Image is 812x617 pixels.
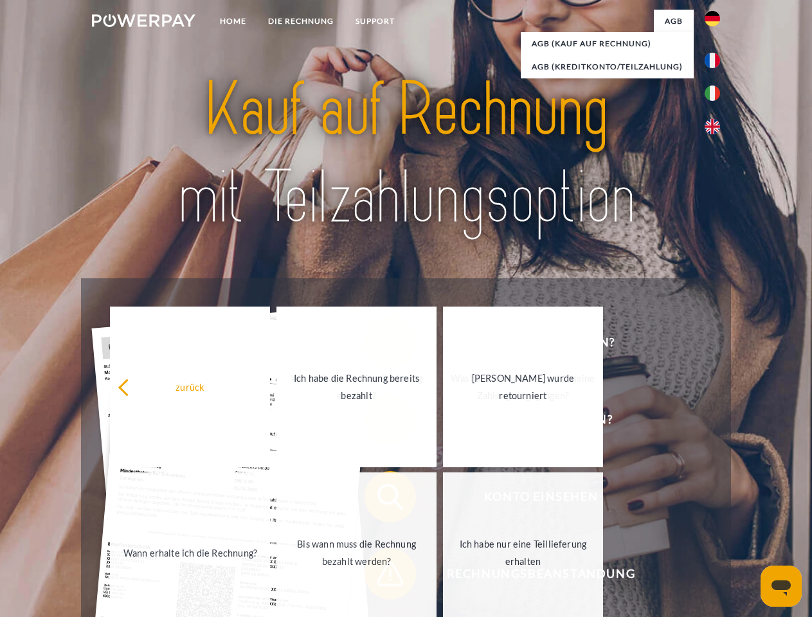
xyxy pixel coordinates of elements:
[761,566,802,607] iframe: Schaltfläche zum Öffnen des Messaging-Fensters
[451,370,595,404] div: [PERSON_NAME] wurde retourniert
[257,10,345,33] a: DIE RECHNUNG
[118,378,262,395] div: zurück
[705,53,720,68] img: fr
[209,10,257,33] a: Home
[521,55,694,78] a: AGB (Kreditkonto/Teilzahlung)
[521,32,694,55] a: AGB (Kauf auf Rechnung)
[284,370,429,404] div: Ich habe die Rechnung bereits bezahlt
[705,85,720,101] img: it
[118,544,262,561] div: Wann erhalte ich die Rechnung?
[705,119,720,134] img: en
[345,10,406,33] a: SUPPORT
[92,14,195,27] img: logo-powerpay-white.svg
[284,535,429,570] div: Bis wann muss die Rechnung bezahlt werden?
[705,11,720,26] img: de
[123,62,689,246] img: title-powerpay_de.svg
[451,535,595,570] div: Ich habe nur eine Teillieferung erhalten
[654,10,694,33] a: agb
